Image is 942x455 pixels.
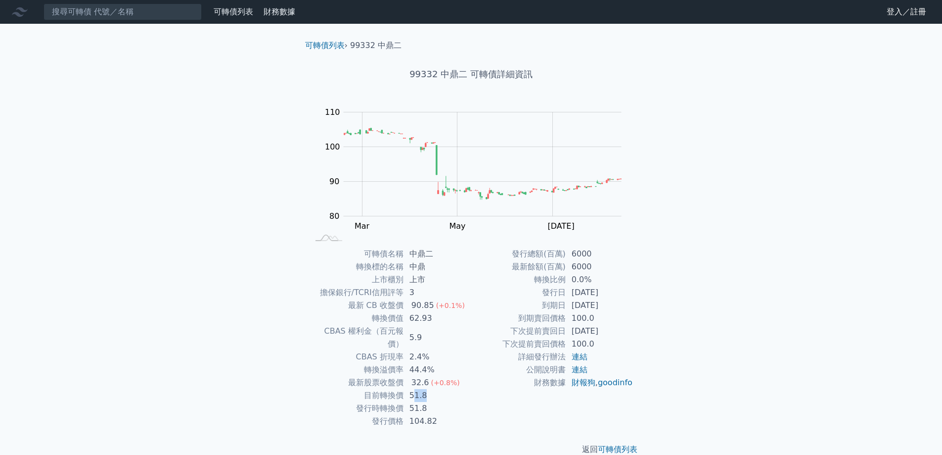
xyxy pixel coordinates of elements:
[214,7,253,16] a: 可轉債列表
[309,389,404,402] td: 目前轉換價
[264,7,295,16] a: 財務數據
[471,273,566,286] td: 轉換比例
[309,402,404,415] td: 發行時轉換價
[297,67,645,81] h1: 99332 中鼎二 可轉債詳細資訊
[325,142,340,152] tspan: 100
[309,351,404,363] td: CBAS 折現率
[566,273,633,286] td: 0.0%
[309,376,404,389] td: 最新股票收盤價
[325,107,340,117] tspan: 110
[572,365,587,374] a: 連結
[566,312,633,325] td: 100.0
[404,260,471,273] td: 中鼎
[471,248,566,260] td: 發行總額(百萬)
[572,352,587,361] a: 連結
[471,376,566,389] td: 財務數據
[404,415,471,428] td: 104.82
[355,221,370,231] tspan: Mar
[431,379,459,387] span: (+0.8%)
[879,4,934,20] a: 登入／註冊
[471,351,566,363] td: 詳細發行辦法
[329,177,339,186] tspan: 90
[404,312,471,325] td: 62.93
[404,248,471,260] td: 中鼎二
[409,376,431,389] div: 32.6
[566,299,633,312] td: [DATE]
[404,389,471,402] td: 51.8
[309,273,404,286] td: 上市櫃別
[404,363,471,376] td: 44.4%
[309,312,404,325] td: 轉換價值
[409,299,436,312] div: 90.85
[309,415,404,428] td: 發行價格
[305,40,348,51] li: ›
[309,286,404,299] td: 擔保銀行/TCRI信用評等
[566,248,633,260] td: 6000
[404,351,471,363] td: 2.4%
[566,376,633,389] td: ,
[566,325,633,338] td: [DATE]
[404,402,471,415] td: 51.8
[305,41,345,50] a: 可轉債列表
[309,363,404,376] td: 轉換溢價率
[471,363,566,376] td: 公開說明書
[44,3,202,20] input: 搜尋可轉債 代號／名稱
[471,338,566,351] td: 下次提前賣回價格
[320,107,636,251] g: Chart
[471,312,566,325] td: 到期賣回價格
[309,260,404,273] td: 轉換標的名稱
[404,273,471,286] td: 上市
[566,286,633,299] td: [DATE]
[598,445,637,454] a: 可轉債列表
[449,221,465,231] tspan: May
[471,299,566,312] td: 到期日
[309,248,404,260] td: 可轉債名稱
[598,378,632,387] a: goodinfo
[471,286,566,299] td: 發行日
[436,302,465,309] span: (+0.1%)
[548,221,575,231] tspan: [DATE]
[471,325,566,338] td: 下次提前賣回日
[572,378,595,387] a: 財報狗
[350,40,402,51] li: 99332 中鼎二
[329,211,339,221] tspan: 80
[404,325,471,351] td: 5.9
[566,338,633,351] td: 100.0
[566,260,633,273] td: 6000
[309,299,404,312] td: 最新 CB 收盤價
[471,260,566,273] td: 最新餘額(百萬)
[309,325,404,351] td: CBAS 權利金（百元報價）
[404,286,471,299] td: 3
